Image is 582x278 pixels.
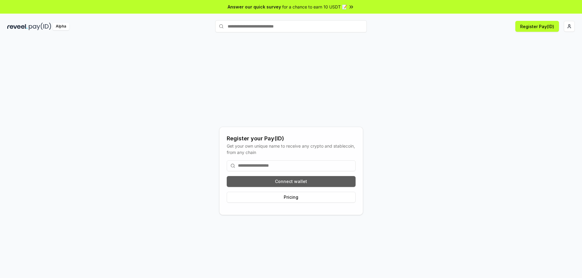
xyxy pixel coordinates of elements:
span: Answer our quick survey [228,4,281,10]
div: Register your Pay(ID) [227,134,356,143]
button: Pricing [227,192,356,203]
div: Alpha [52,23,69,30]
div: Get your own unique name to receive any crypto and stablecoin, from any chain [227,143,356,155]
span: for a chance to earn 10 USDT 📝 [282,4,347,10]
button: Connect wallet [227,176,356,187]
button: Register Pay(ID) [515,21,559,32]
img: pay_id [29,23,51,30]
img: reveel_dark [7,23,28,30]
